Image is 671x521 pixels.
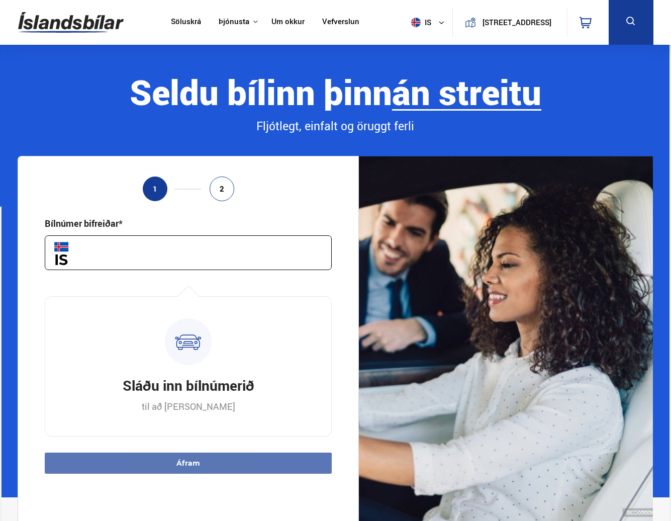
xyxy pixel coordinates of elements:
[407,18,432,27] span: is
[480,18,554,27] button: [STREET_ADDRESS]
[18,73,653,111] div: Seldu bílinn þinn
[220,185,224,193] span: 2
[45,453,332,474] button: Áfram
[407,8,452,37] button: is
[45,217,123,229] div: Bílnúmer bifreiðar*
[153,185,157,193] span: 1
[171,17,201,28] a: Söluskrá
[219,17,249,27] button: Þjónusta
[411,18,421,27] img: svg+xml;base64,PHN2ZyB4bWxucz0iaHR0cDovL3d3dy53My5vcmcvMjAwMC9zdmciIHdpZHRoPSI1MTIiIGhlaWdodD0iNT...
[142,400,235,412] p: til að [PERSON_NAME]
[18,118,653,135] div: Fljótlegt, einfalt og öruggt ferli
[271,17,305,28] a: Um okkur
[322,17,359,28] a: Vefverslun
[123,376,254,395] h3: Sláðu inn bílnúmerið
[392,68,541,115] b: án streitu
[18,6,124,39] img: G0Ugv5HjCgRt.svg
[458,8,561,37] a: [STREET_ADDRESS]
